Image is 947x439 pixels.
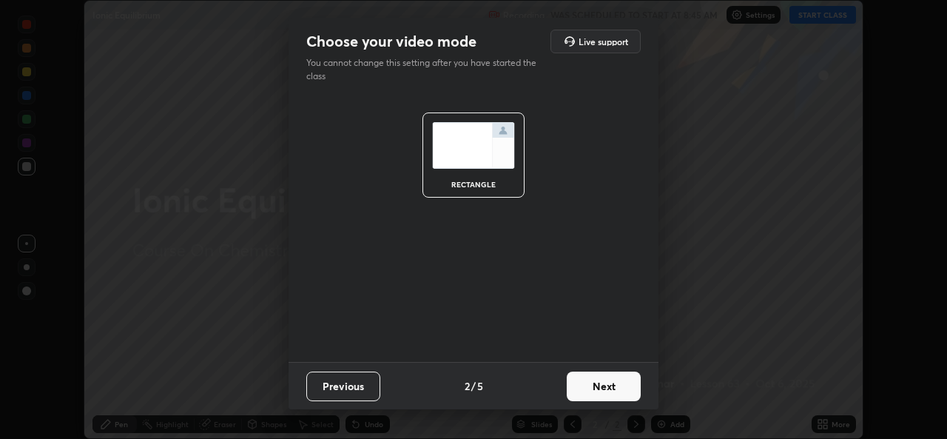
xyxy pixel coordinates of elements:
[465,378,470,394] h4: 2
[579,37,628,46] h5: Live support
[567,372,641,401] button: Next
[306,32,476,51] h2: Choose your video mode
[306,56,546,83] p: You cannot change this setting after you have started the class
[432,122,515,169] img: normalScreenIcon.ae25ed63.svg
[477,378,483,394] h4: 5
[444,181,503,188] div: rectangle
[471,378,476,394] h4: /
[306,372,380,401] button: Previous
